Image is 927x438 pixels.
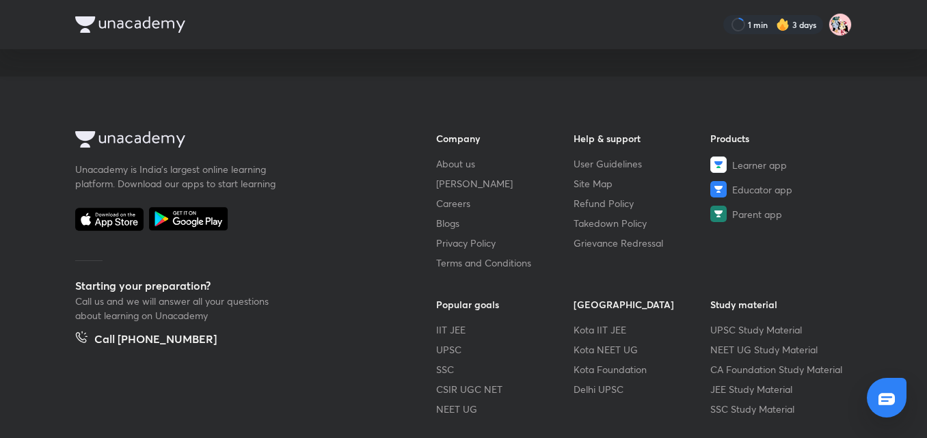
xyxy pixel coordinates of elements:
[574,131,711,146] h6: Help & support
[574,156,711,171] a: User Guidelines
[710,342,848,357] a: NEET UG Study Material
[436,323,574,337] a: IIT JEE
[436,156,574,171] a: About us
[710,206,727,222] img: Parent app
[436,342,574,357] a: UPSC
[710,156,727,173] img: Learner app
[710,206,848,222] a: Parent app
[436,256,574,270] a: Terms and Conditions
[436,196,470,210] span: Careers
[574,297,711,312] h6: [GEOGRAPHIC_DATA]
[732,207,782,221] span: Parent app
[75,277,392,294] h5: Starting your preparation?
[436,216,574,230] a: Blogs
[436,362,574,377] a: SSC
[710,181,727,197] img: Educator app
[776,18,790,31] img: streak
[94,331,217,350] h5: Call [PHONE_NUMBER]
[710,297,848,312] h6: Study material
[732,158,787,172] span: Learner app
[75,162,280,191] p: Unacademy is India’s largest online learning platform. Download our apps to start learning
[710,402,848,416] a: SSC Study Material
[436,176,574,191] a: [PERSON_NAME]
[436,236,574,250] a: Privacy Policy
[574,216,711,230] a: Takedown Policy
[436,402,574,416] a: NEET UG
[574,236,711,250] a: Grievance Redressal
[574,342,711,357] a: Kota NEET UG
[436,196,574,210] a: Careers
[574,196,711,210] a: Refund Policy
[829,13,852,36] img: TANVI CHATURVEDI
[574,362,711,377] a: Kota Foundation
[75,294,280,323] p: Call us and we will answer all your questions about learning on Unacademy
[710,156,848,173] a: Learner app
[75,331,217,350] a: Call [PHONE_NUMBER]
[75,131,185,148] img: Company Logo
[574,382,711,396] a: Delhi UPSC
[710,382,848,396] a: JEE Study Material
[436,297,574,312] h6: Popular goals
[710,323,848,337] a: UPSC Study Material
[710,131,848,146] h6: Products
[436,382,574,396] a: CSIR UGC NET
[436,131,574,146] h6: Company
[710,181,848,197] a: Educator app
[75,16,185,33] img: Company Logo
[732,182,792,197] span: Educator app
[574,176,711,191] a: Site Map
[574,323,711,337] a: Kota IIT JEE
[710,362,848,377] a: CA Foundation Study Material
[75,131,392,151] a: Company Logo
